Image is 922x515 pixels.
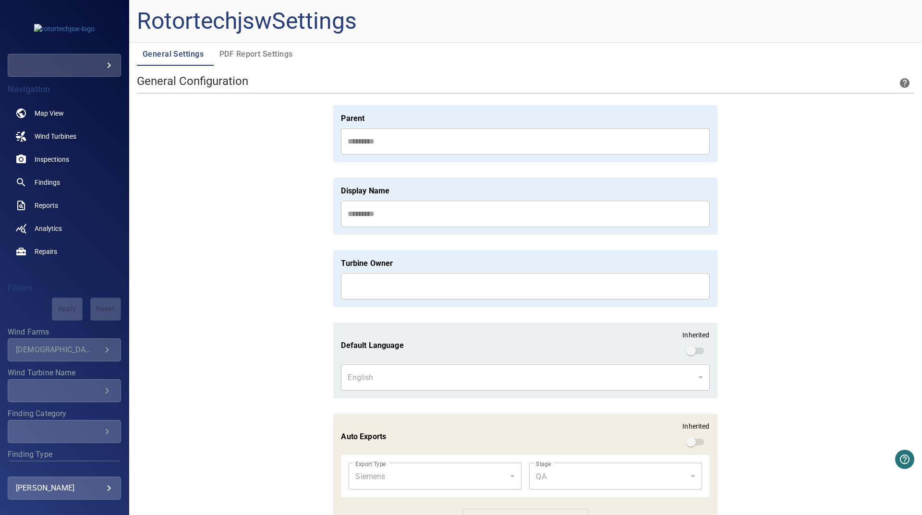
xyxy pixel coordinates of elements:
[8,194,121,217] a: reports noActive
[137,73,248,89] h5: General Configuration
[8,451,121,458] label: Finding Type
[8,102,121,125] a: map noActive
[349,463,522,490] div: Siemens
[341,340,403,351] label: Default language
[536,460,551,468] label: Stage
[35,108,64,118] span: Map View
[341,258,393,269] label: Turbine Owner
[8,379,121,402] div: Wind Turbine Name
[16,480,113,496] div: [PERSON_NAME]
[8,125,121,148] a: windturbines noActive
[35,224,62,233] span: Analytics
[8,148,121,171] a: inspections noActive
[341,364,710,391] div: English
[341,185,389,196] label: Display Name
[35,155,69,164] span: Inspections
[8,217,121,240] a: analytics noActive
[341,113,364,124] label: parent
[137,8,357,35] h3: rotortechjsw Settings
[34,24,95,34] img: rotortechjsw-logo
[8,338,121,361] div: Wind Farms
[8,328,121,336] label: Wind Farms
[8,420,121,443] div: Finding Category
[682,421,709,431] p: Inherited
[8,283,121,293] h4: Filters
[682,330,709,340] p: Inherited
[8,171,121,194] a: findings noActive
[219,48,293,61] span: PDF Report Settings
[529,463,702,490] div: QA
[16,345,101,354] div: [DEMOGRAPHIC_DATA]
[8,461,121,484] div: Finding Type
[8,240,121,263] a: repairs noActive
[8,84,121,94] h4: Navigation
[8,54,121,77] div: rotortechjsw
[35,132,76,141] span: Wind Turbines
[35,178,60,187] span: Findings
[35,247,57,256] span: Repairs
[8,369,121,377] label: Wind Turbine Name
[8,410,121,418] label: Finding Category
[143,48,208,61] span: General Settings
[355,460,386,468] label: Export Type
[35,201,58,210] span: Reports
[341,431,386,442] label: Auto Exports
